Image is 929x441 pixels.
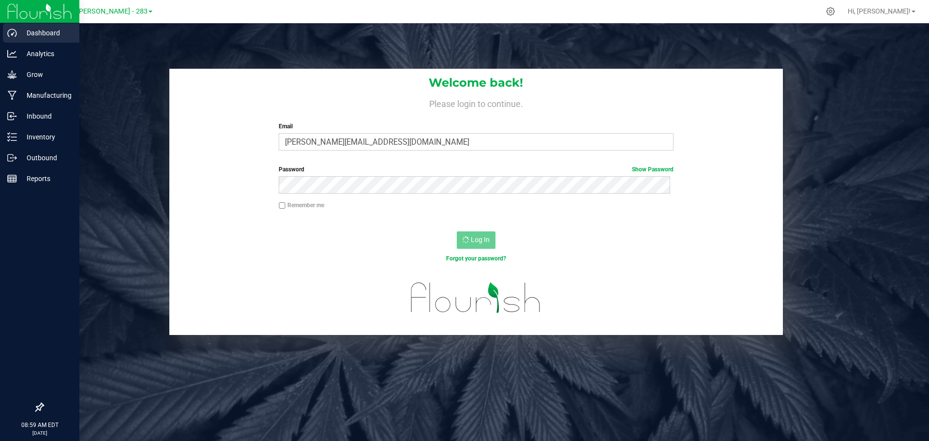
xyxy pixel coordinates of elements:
p: Dashboard [17,27,75,39]
inline-svg: Analytics [7,49,17,59]
label: Remember me [279,201,324,210]
button: Log In [457,231,495,249]
inline-svg: Manufacturing [7,91,17,100]
p: Inbound [17,110,75,122]
inline-svg: Outbound [7,153,17,163]
img: flourish_logo.svg [399,273,553,322]
a: Forgot your password? [446,255,506,262]
a: Show Password [632,166,674,173]
span: Password [279,166,304,173]
input: Remember me [279,202,285,209]
p: Manufacturing [17,90,75,101]
inline-svg: Grow [7,70,17,79]
span: Dragonfly [PERSON_NAME] - 283 [45,7,148,15]
span: Hi, [PERSON_NAME]! [848,7,911,15]
inline-svg: Dashboard [7,28,17,38]
p: Inventory [17,131,75,143]
p: 08:59 AM EDT [4,421,75,429]
div: Manage settings [824,7,837,16]
h4: Please login to continue. [169,97,783,108]
p: Analytics [17,48,75,60]
p: Outbound [17,152,75,164]
p: Reports [17,173,75,184]
h1: Welcome back! [169,76,783,89]
inline-svg: Inventory [7,132,17,142]
p: [DATE] [4,429,75,437]
span: Log In [471,236,490,243]
p: Grow [17,69,75,80]
label: Email [279,122,673,131]
inline-svg: Reports [7,174,17,183]
inline-svg: Inbound [7,111,17,121]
